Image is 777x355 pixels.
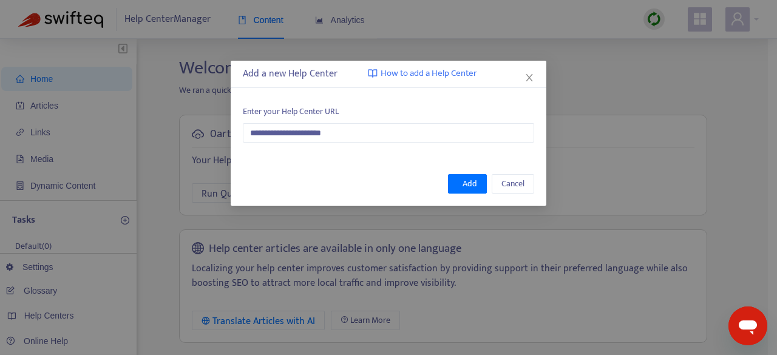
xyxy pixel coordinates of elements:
span: Cancel [501,177,524,191]
a: How to add a Help Center [368,67,477,81]
span: Add [463,177,477,191]
button: Close [523,71,536,84]
div: Add a new Help Center [243,67,534,81]
span: Enter your Help Center URL [243,105,534,118]
img: image-link [368,69,378,78]
span: close [524,73,534,83]
button: Cancel [492,174,534,194]
iframe: Button to launch messaging window [728,306,767,345]
button: Add [448,174,487,194]
span: How to add a Help Center [381,67,477,81]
